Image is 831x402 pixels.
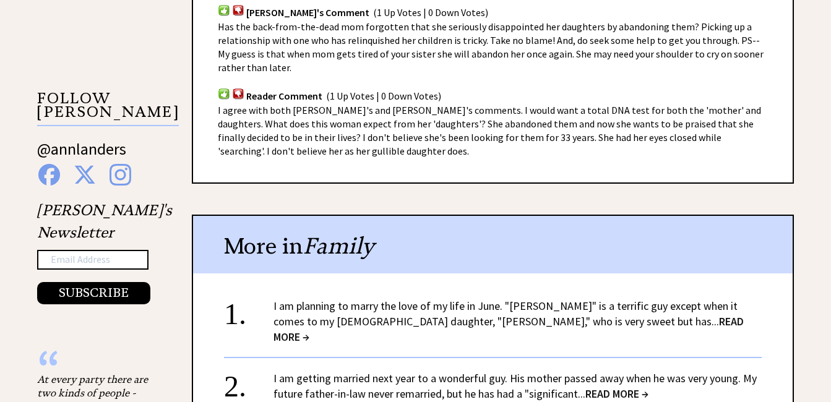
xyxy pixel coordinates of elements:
[246,90,322,102] span: Reader Comment
[218,20,764,74] span: Has the back-from-the-dead mom forgotten that she seriously disappointed her daughters by abandon...
[246,6,369,19] span: [PERSON_NAME]'s Comment
[74,164,96,186] img: x%20blue.png
[37,282,150,304] button: SUBSCRIBE
[273,299,744,344] a: I am planning to marry the love of my life in June. "[PERSON_NAME]" is a terrific guy except when...
[218,4,230,16] img: votup.png
[326,90,441,102] span: (1 Up Votes | 0 Down Votes)
[38,164,60,186] img: facebook%20blue.png
[37,360,161,372] div: “
[37,139,126,171] a: @annlanders
[224,370,273,393] div: 2.
[232,4,244,16] img: votdown.png
[37,250,149,270] input: Email Address
[218,88,230,100] img: votup.png
[110,164,131,186] img: instagram%20blue.png
[273,314,744,344] span: READ MORE →
[193,216,793,273] div: More in
[224,298,273,321] div: 1.
[373,6,488,19] span: (1 Up Votes | 0 Down Votes)
[37,92,179,127] p: FOLLOW [PERSON_NAME]
[303,232,374,260] span: Family
[232,88,244,100] img: votdown.png
[585,387,648,401] span: READ MORE →
[218,104,761,157] span: I agree with both [PERSON_NAME]'s and [PERSON_NAME]'s comments. I would want a total DNA test for...
[37,199,172,304] div: [PERSON_NAME]'s Newsletter
[273,371,757,401] a: I am getting married next year to a wonderful guy. His mother passed away when he was very young....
